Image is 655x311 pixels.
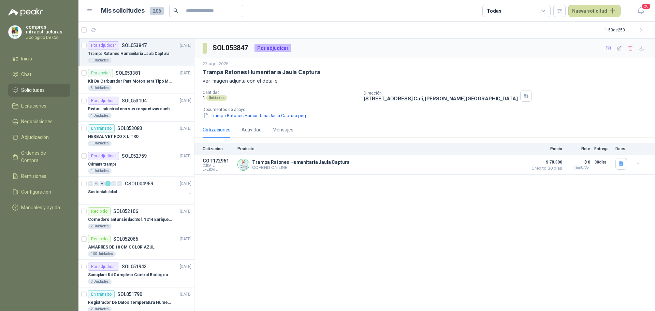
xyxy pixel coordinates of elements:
a: Remisiones [8,170,70,183]
p: SOL053083 [117,126,142,131]
p: SOL053104 [122,98,147,103]
span: Chat [21,71,31,78]
p: Trampa Ratones Humanitaria Jaula Captura [203,69,320,76]
img: Logo peakr [8,8,43,16]
div: 3 Unidades [88,85,112,91]
a: Órdenes de Compra [8,146,70,167]
p: [DATE] [180,153,191,159]
div: Todas [487,7,501,15]
a: Por adjudicarSOL053847[DATE] Trampa Ratones Humanitaria Jaula Captura1 Unidades [78,39,194,66]
p: [DATE] [180,70,191,76]
a: RecibidoSOL052066[DATE] AMARRES DE 10 CM COLOR AZUL100 Unidades [78,232,194,260]
p: Comedero antiansiedad Sol. 1214 Enriquecimiento [88,216,173,223]
img: Company Logo [9,26,21,39]
p: [DATE] [180,208,191,215]
p: [DATE] [180,42,191,49]
p: 30 días [594,158,611,166]
p: [DATE] [180,264,191,270]
p: Zoologico De Cali [26,36,70,40]
span: Adjudicación [21,133,49,141]
div: 0 [94,181,99,186]
div: Por adjudicar [254,44,291,52]
div: 1 - 50 de 250 [605,25,647,36]
p: Registrador De Datos Temperatura Humedad Usb 32.000 Registro [88,299,173,306]
span: 206 [150,7,164,15]
p: Sanoplant Kit Completo Control Biológico [88,272,168,278]
p: Documentos de apoyo [203,107,652,112]
p: Producto [237,146,524,151]
span: Manuales y ayuda [21,204,60,211]
a: Solicitudes [8,84,70,97]
p: SOL052106 [113,209,138,214]
span: C: [DATE] [203,164,233,168]
p: GSOL004959 [125,181,153,186]
p: Precio [528,146,562,151]
p: 27 ago, 2025 [203,61,229,67]
p: SOL052759 [122,154,147,158]
span: Exp: [DATE] [203,168,233,172]
div: En tránsito [88,124,115,132]
a: Por adjudicarSOL051943[DATE] Sanoplant Kit Completo Control Biológico3 Unidades [78,260,194,287]
p: Kit De Carburador Para Motosierra Tipo M250 - Zama [88,78,173,85]
p: Flete [566,146,590,151]
div: Recibido [88,207,111,215]
div: 1 [105,181,111,186]
img: Company Logo [238,159,249,170]
span: Remisiones [21,172,46,180]
a: 0 0 0 1 0 0 GSOL004959[DATE] Sustentabilidad [88,180,193,201]
p: Dirección [364,91,518,96]
div: 1 Unidades [88,168,112,174]
span: search [173,8,178,13]
p: [STREET_ADDRESS] Cali , [PERSON_NAME][GEOGRAPHIC_DATA] [364,96,518,101]
p: Entrega [594,146,611,151]
p: Bisturi industrial con sus respectivas cuchillas segun muestra [88,106,173,112]
div: Por adjudicar [88,263,119,271]
div: Por adjudicar [88,97,119,105]
a: Licitaciones [8,99,70,112]
div: Mensajes [273,126,293,133]
span: Crédito 30 días [528,166,562,170]
p: AMARRES DE 10 CM COLOR AZUL [88,244,155,251]
a: RecibidoSOL052106[DATE] Comedero antiansiedad Sol. 1214 Enriquecimiento2 Unidades [78,204,194,232]
button: 20 [635,5,647,17]
a: Inicio [8,52,70,65]
p: SOL053847 [122,43,147,48]
a: Por enviarSOL053381[DATE] Kit De Carburador Para Motosierra Tipo M250 - Zama3 Unidades [78,66,194,94]
div: Recibido [88,235,111,243]
div: 1 Unidades [88,141,112,146]
p: Docs [615,146,629,151]
p: [DATE] [180,181,191,187]
div: Por enviar [88,69,113,77]
p: [DATE] [180,98,191,104]
div: 3 Unidades [88,279,112,284]
span: Negociaciones [21,118,53,125]
div: 0 [111,181,116,186]
a: Chat [8,68,70,81]
div: 1 Unidades [88,58,112,63]
p: Cámara trampa [88,161,116,168]
a: Configuración [8,185,70,198]
div: Por adjudicar [88,41,119,50]
a: Por adjudicarSOL053104[DATE] Bisturi industrial con sus respectivas cuchillas segun muestra1 Unid... [78,94,194,122]
p: HERBAL VET FCO X LITRO [88,133,139,140]
h1: Mis solicitudes [101,6,145,16]
div: Actividad [242,126,262,133]
p: SOL051790 [117,292,142,297]
p: 1 [203,95,205,101]
a: Manuales y ayuda [8,201,70,214]
div: Unidades [206,95,227,101]
p: Cantidad [203,90,358,95]
a: Por adjudicarSOL052759[DATE] Cámara trampa1 Unidades [78,149,194,177]
span: Solicitudes [21,86,45,94]
div: 100 Unidades [88,251,116,257]
p: compras infraestructuras [26,25,70,34]
a: En tránsitoSOL053083[DATE] HERBAL VET FCO X LITRO1 Unidades [78,122,194,149]
button: Nueva solicitud [568,5,621,17]
p: COFEIND ON LINE [252,165,349,170]
a: Adjudicación [8,131,70,144]
p: Trampa Ratones Humanitaria Jaula Captura [252,159,349,165]
div: 2 Unidades [88,224,112,229]
span: Configuración [21,188,51,196]
span: Licitaciones [21,102,46,110]
span: 20 [641,3,651,10]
